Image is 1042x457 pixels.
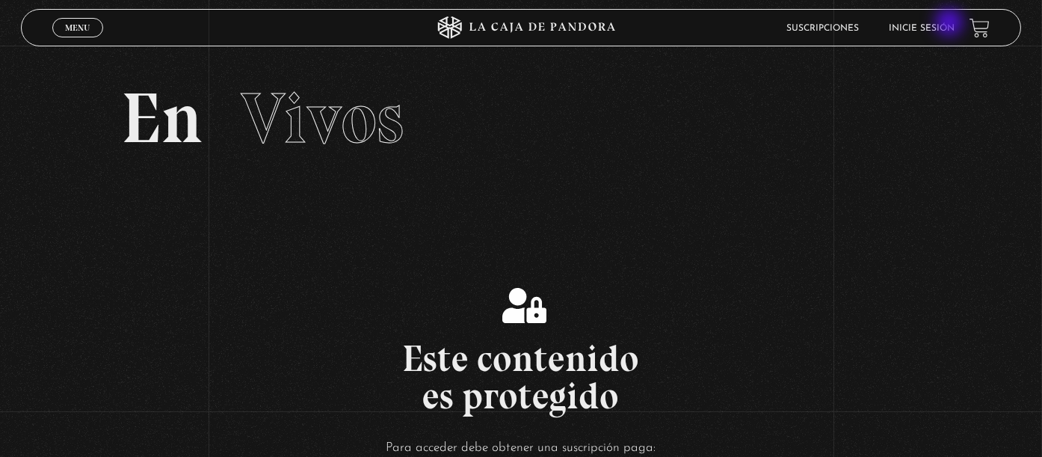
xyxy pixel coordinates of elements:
a: Suscripciones [786,24,859,33]
span: Vivos [241,76,404,161]
span: Menu [65,23,90,32]
a: Inicie sesión [889,24,955,33]
span: Cerrar [60,36,95,46]
h2: En [121,83,922,154]
a: View your shopping cart [969,18,990,38]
